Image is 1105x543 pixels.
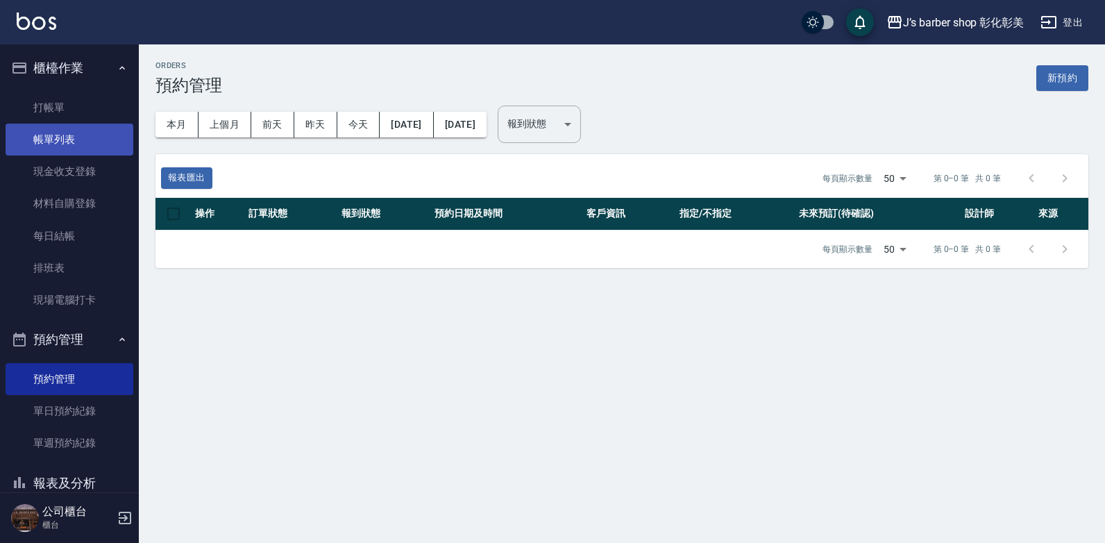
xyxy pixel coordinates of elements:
[6,465,133,501] button: 報表及分析
[961,198,1035,231] th: 設計師
[1035,198,1088,231] th: 來源
[6,395,133,427] a: 單日預約紀錄
[823,243,872,256] p: 每頁顯示數量
[878,231,911,268] div: 50
[934,243,1001,256] p: 第 0–0 筆 共 0 筆
[6,220,133,252] a: 每日結帳
[846,8,874,36] button: save
[42,505,113,519] h5: 公司櫃台
[192,198,245,231] th: 操作
[199,112,251,137] button: 上個月
[245,198,338,231] th: 訂單狀態
[434,112,487,137] button: [DATE]
[42,519,113,531] p: 櫃台
[11,504,39,532] img: Person
[6,363,133,395] a: 預約管理
[338,198,431,231] th: 報到狀態
[17,12,56,30] img: Logo
[6,92,133,124] a: 打帳單
[6,124,133,156] a: 帳單列表
[6,156,133,187] a: 現金收支登錄
[881,8,1029,37] button: J’s barber shop 彰化彰美
[823,172,872,185] p: 每頁顯示數量
[155,112,199,137] button: 本月
[155,61,222,70] h2: Orders
[6,284,133,316] a: 現場電腦打卡
[6,252,133,284] a: 排班表
[903,14,1024,31] div: J’s barber shop 彰化彰美
[6,321,133,358] button: 預約管理
[251,112,294,137] button: 前天
[294,112,337,137] button: 昨天
[934,172,1001,185] p: 第 0–0 筆 共 0 筆
[1036,65,1088,91] button: 新預約
[6,187,133,219] a: 材料自購登錄
[161,167,212,189] button: 報表匯出
[337,112,380,137] button: 今天
[155,76,222,95] h3: 預約管理
[6,427,133,459] a: 單週預約紀錄
[583,198,676,231] th: 客戶資訊
[380,112,433,137] button: [DATE]
[431,198,583,231] th: 預約日期及時間
[795,198,961,231] th: 未來預訂(待確認)
[1036,71,1088,84] a: 新預約
[6,50,133,86] button: 櫃檯作業
[676,198,795,231] th: 指定/不指定
[878,160,911,197] div: 50
[1035,10,1088,35] button: 登出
